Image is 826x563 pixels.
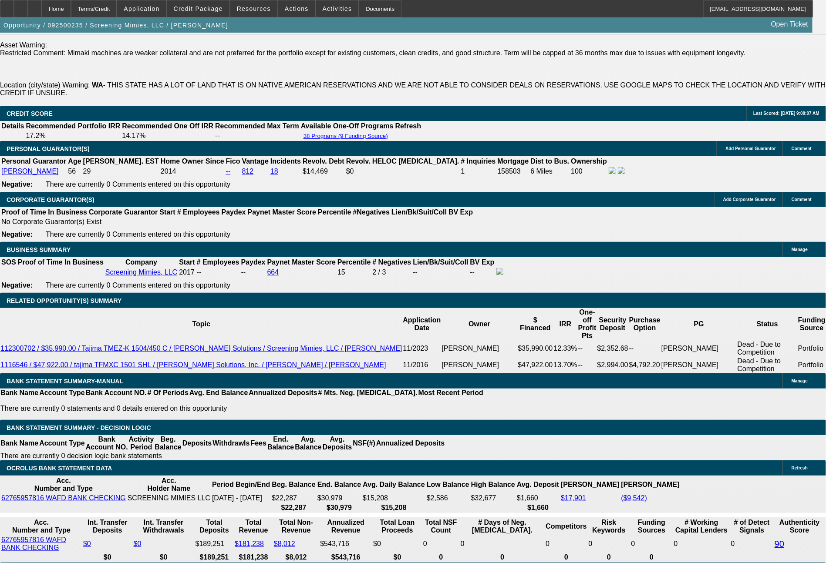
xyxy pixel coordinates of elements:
[362,494,425,503] td: $15,208
[530,167,570,176] td: 6 Miles
[792,466,808,470] span: Refresh
[117,0,166,17] button: Application
[629,308,661,340] th: Purchase Option
[1,208,88,217] th: Proof of Time In Business
[774,518,825,535] th: Authenticity Score
[195,536,234,552] td: $189,251
[1,258,17,267] th: SOS
[248,208,316,216] b: Paynet Master Score
[337,268,371,276] div: 15
[0,405,483,412] p: There are currently 0 statements and 0 details entered on this opportunity
[242,158,269,165] b: Vantage
[768,17,812,32] a: Open Ticket
[578,308,597,340] th: One-off Profit Pts
[197,258,239,266] b: # Employees
[621,476,680,493] th: [PERSON_NAME]
[179,258,195,266] b: Start
[323,5,352,12] span: Activities
[46,281,230,289] span: There are currently 0 Comments entered on this opportunity
[460,553,545,562] th: 0
[561,494,586,502] a: $17,901
[588,536,630,552] td: 0
[362,476,425,493] th: Avg. Daily Balance
[147,389,189,397] th: # Of Periods
[182,435,212,452] th: Deposits
[1,218,477,226] td: No Corporate Guarantor(s) Exist
[531,158,570,165] b: Dist to Bus.
[373,536,422,552] td: $0
[423,518,459,535] th: Sum of the Total NSF Count and Total Overdraft Fee Count from Ocrolus
[560,476,620,493] th: [PERSON_NAME]
[237,5,271,12] span: Resources
[792,146,812,151] span: Comment
[161,168,176,175] span: 2014
[737,357,798,373] td: Dead - Due to Competition
[177,208,220,216] b: # Employees
[215,122,300,131] th: Recommended Max Term
[230,0,277,17] button: Resources
[448,208,473,216] b: BV Exp
[212,435,250,452] th: Withdrawls
[621,494,647,502] a: ($9,542)
[470,258,495,266] b: BV Exp
[270,158,301,165] b: Incidents
[294,435,322,452] th: Avg. Balance
[792,247,808,252] span: Manage
[273,553,319,562] th: $8,012
[222,208,246,216] b: Paydex
[167,0,229,17] button: Credit Package
[418,389,484,397] th: Most Recent Period
[403,357,442,373] td: 11/2016
[629,340,661,357] td: --
[318,208,351,216] b: Percentile
[67,167,81,176] td: 56
[197,268,202,276] span: --
[471,476,516,493] th: High Balance
[7,110,53,117] span: CREDIT SCORE
[423,553,459,562] th: 0
[1,494,126,502] a: 62765957816 WAFD BANK CHECKING
[545,553,587,562] th: 0
[39,435,85,452] th: Account Type
[609,167,616,174] img: facebook-icon.png
[442,340,518,357] td: [PERSON_NAME]
[403,308,442,340] th: Application Date
[597,340,629,357] td: $2,352.68
[516,476,560,493] th: Avg. Deposit
[798,357,826,373] td: Portfolio
[442,308,518,340] th: Owner
[571,158,607,165] b: Ownership
[212,476,270,493] th: Period Begin/End
[25,131,121,140] td: 17.2%
[578,340,597,357] td: --
[320,518,372,535] th: Annualized Revenue
[267,435,294,452] th: End. Balance
[303,158,344,165] b: Revolv. Debt
[318,389,418,397] th: # Mts. Neg. [MEDICAL_DATA].
[242,168,254,175] a: 812
[317,494,361,503] td: $30,979
[161,158,224,165] b: Home Owner Since
[302,167,345,176] td: $14,469
[471,494,516,503] td: $32,677
[553,308,578,340] th: IRR
[403,340,442,357] td: 11/2023
[7,145,90,152] span: PERSONAL GUARANTOR(S)
[317,476,361,493] th: End. Balance
[127,494,211,503] td: SCREENING MIMIES LLC
[518,340,553,357] td: $35,990.00
[413,258,468,266] b: Lien/Bk/Suit/Coll
[753,111,819,116] span: Last Scored: [DATE] 9:08:07 AM
[516,503,560,512] th: $1,660
[346,167,460,176] td: $0
[518,308,553,340] th: $ Financed
[674,540,678,547] span: 0
[376,435,445,452] th: Annualized Deposits
[322,435,353,452] th: Avg. Deposits
[39,389,85,397] th: Account Type
[248,389,317,397] th: Annualized Deposits
[631,553,673,562] th: 0
[470,268,495,277] td: --
[661,340,737,357] td: [PERSON_NAME]
[85,435,128,452] th: Bank Account NO.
